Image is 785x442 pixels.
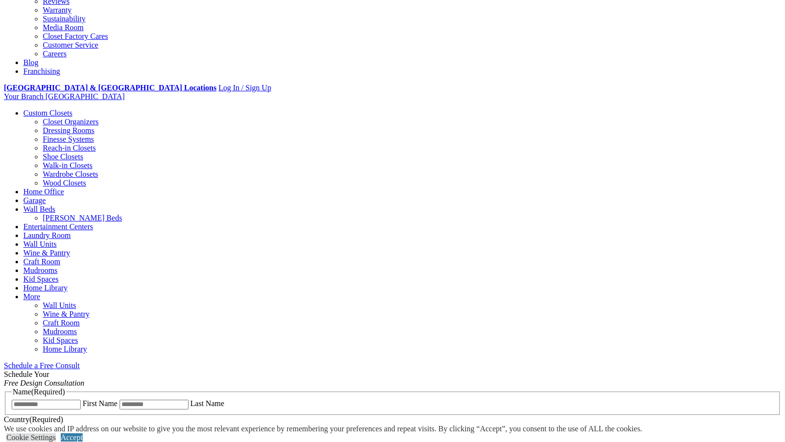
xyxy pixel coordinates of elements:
label: Country [4,415,63,424]
a: Finesse Systems [43,135,94,143]
span: Schedule Your [4,370,85,387]
a: Home Library [23,284,68,292]
legend: Name [12,388,66,396]
a: Careers [43,50,67,58]
span: [GEOGRAPHIC_DATA] [45,92,124,101]
a: Media Room [43,23,84,32]
a: Your Branch [GEOGRAPHIC_DATA] [4,92,125,101]
a: [GEOGRAPHIC_DATA] & [GEOGRAPHIC_DATA] Locations [4,84,216,92]
a: Sustainability [43,15,86,23]
a: Dressing Rooms [43,126,94,135]
a: Wall Beds [23,205,55,213]
a: Schedule a Free Consult (opens a dropdown menu) [4,361,80,370]
a: Accept [61,433,83,442]
a: Wine & Pantry [43,310,89,318]
span: Your Branch [4,92,43,101]
a: Walk-in Closets [43,161,92,170]
a: Laundry Room [23,231,70,239]
a: Reach-in Closets [43,144,96,152]
a: Craft Room [43,319,80,327]
a: Wall Units [43,301,76,309]
span: (Required) [29,415,63,424]
a: Kid Spaces [43,336,78,344]
span: (Required) [31,388,65,396]
a: Kid Spaces [23,275,58,283]
div: We use cookies and IP address on our website to give you the most relevant experience by remember... [4,425,642,433]
a: Mudrooms [23,266,57,274]
em: Free Design Consultation [4,379,85,387]
a: Custom Closets [23,109,72,117]
a: Garage [23,196,46,204]
a: Franchising [23,67,60,75]
a: Blog [23,58,38,67]
label: Last Name [191,399,225,408]
a: Mudrooms [43,327,77,336]
a: Wine & Pantry [23,249,70,257]
a: [PERSON_NAME] Beds [43,214,122,222]
a: Home Library [43,345,87,353]
a: Customer Service [43,41,98,49]
a: Home Office [23,187,64,196]
a: Closet Factory Cares [43,32,108,40]
a: Wardrobe Closets [43,170,98,178]
a: Wood Closets [43,179,86,187]
a: Entertainment Centers [23,222,93,231]
a: Warranty [43,6,71,14]
a: Closet Organizers [43,118,99,126]
a: Cookie Settings [6,433,56,442]
a: More menu text will display only on big screen [23,292,40,301]
a: Wall Units [23,240,56,248]
label: First Name [83,399,118,408]
a: Craft Room [23,257,60,266]
a: Log In / Sign Up [218,84,271,92]
a: Shoe Closets [43,153,83,161]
